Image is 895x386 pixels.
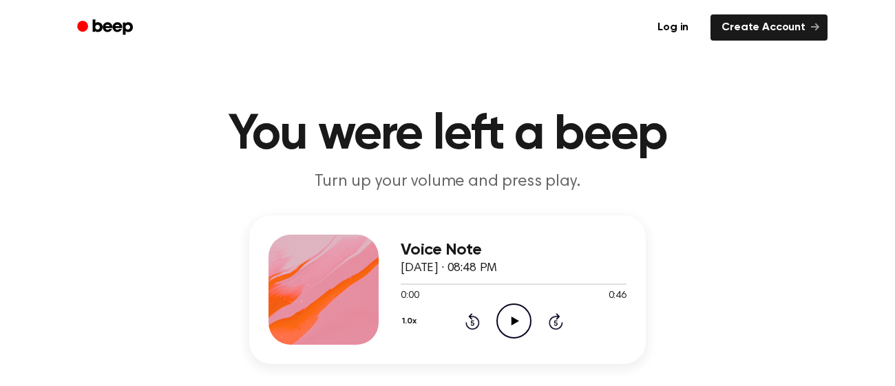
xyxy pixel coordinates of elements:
a: Log in [644,12,702,43]
h1: You were left a beep [95,110,800,160]
a: Create Account [710,14,828,41]
span: [DATE] · 08:48 PM [401,262,497,275]
a: Beep [67,14,145,41]
span: 0:00 [401,289,419,303]
span: 0:46 [609,289,626,303]
button: 1.0x [401,310,421,333]
h3: Voice Note [401,241,626,259]
p: Turn up your volume and press play. [183,171,712,193]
